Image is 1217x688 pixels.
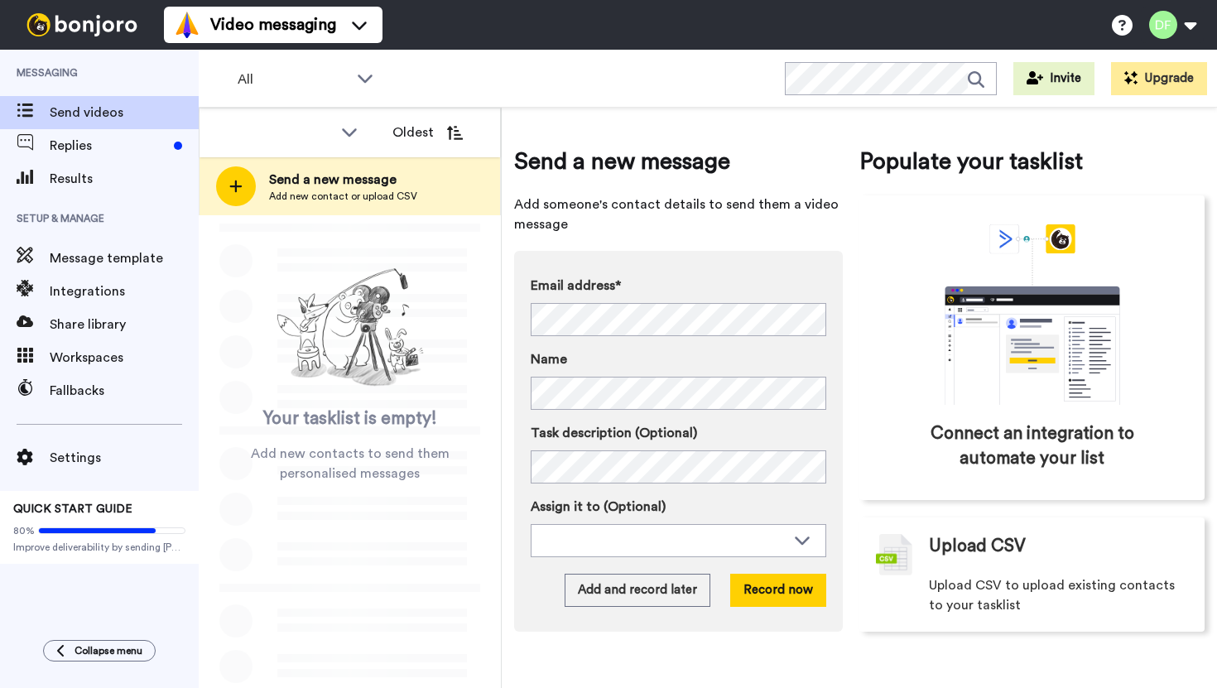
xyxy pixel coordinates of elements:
[269,170,417,190] span: Send a new message
[174,12,200,38] img: vm-color.svg
[859,145,1205,178] span: Populate your tasklist
[50,281,199,301] span: Integrations
[50,103,199,123] span: Send videos
[50,136,167,156] span: Replies
[565,574,710,607] button: Add and record later
[50,315,199,334] span: Share library
[20,13,144,36] img: bj-logo-header-white.svg
[50,248,199,268] span: Message template
[50,348,199,368] span: Workspaces
[210,13,336,36] span: Video messaging
[929,534,1026,559] span: Upload CSV
[531,349,567,369] span: Name
[13,524,35,537] span: 80%
[50,381,199,401] span: Fallbacks
[531,497,826,517] label: Assign it to (Optional)
[876,534,912,575] img: csv-grey.png
[75,644,142,657] span: Collapse menu
[1111,62,1207,95] button: Upgrade
[263,407,437,431] span: Your tasklist is empty!
[514,195,843,234] span: Add someone's contact details to send them a video message
[531,423,826,443] label: Task description (Optional)
[13,541,185,554] span: Improve deliverability by sending [PERSON_NAME]’s from your own email
[531,276,826,296] label: Email address*
[930,421,1134,471] span: Connect an integration to automate your list
[514,145,843,178] span: Send a new message
[929,575,1188,615] span: Upload CSV to upload existing contacts to your tasklist
[267,262,433,394] img: ready-set-action.png
[43,640,156,662] button: Collapse menu
[380,116,475,149] button: Oldest
[50,448,199,468] span: Settings
[269,190,417,203] span: Add new contact or upload CSV
[730,574,826,607] button: Record now
[238,70,349,89] span: All
[50,169,199,189] span: Results
[908,224,1157,405] div: animation
[13,503,132,515] span: QUICK START GUIDE
[224,444,476,484] span: Add new contacts to send them personalised messages
[1013,62,1094,95] button: Invite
